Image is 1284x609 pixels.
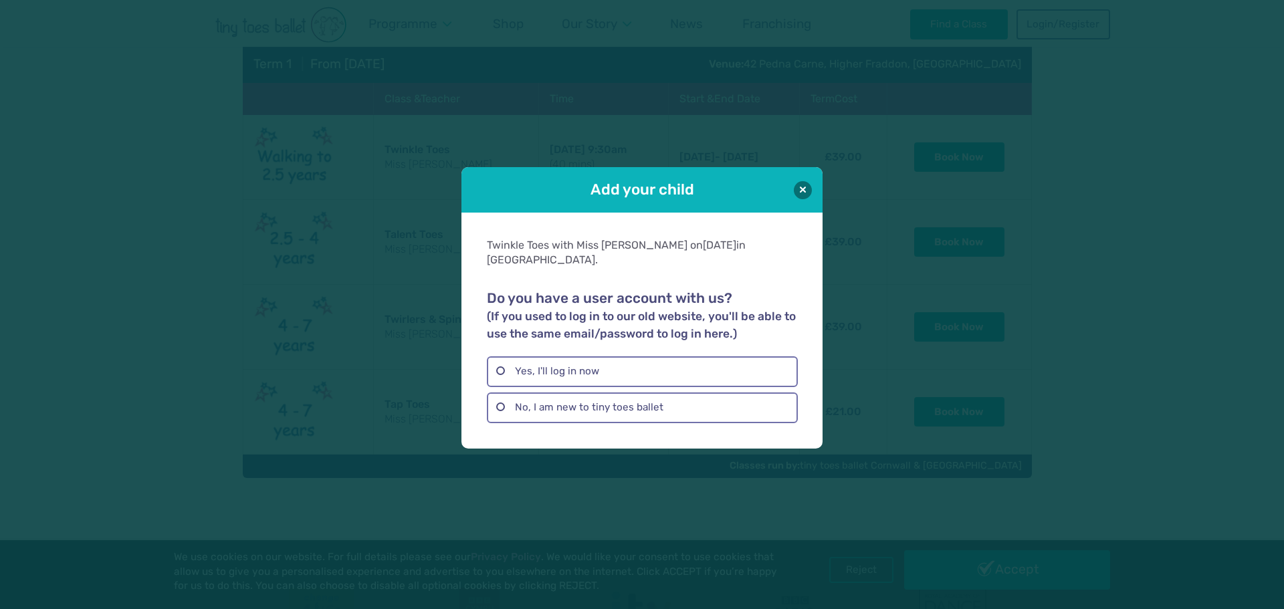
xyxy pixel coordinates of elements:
[487,356,797,387] label: Yes, I'll log in now
[703,239,736,251] span: [DATE]
[499,179,785,200] h1: Add your child
[487,238,797,268] div: Twinkle Toes with Miss [PERSON_NAME] on in [GEOGRAPHIC_DATA].
[487,310,796,340] small: (If you used to log in to our old website, you'll be able to use the same email/password to log i...
[487,290,797,342] h2: Do you have a user account with us?
[487,392,797,423] label: No, I am new to tiny toes ballet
